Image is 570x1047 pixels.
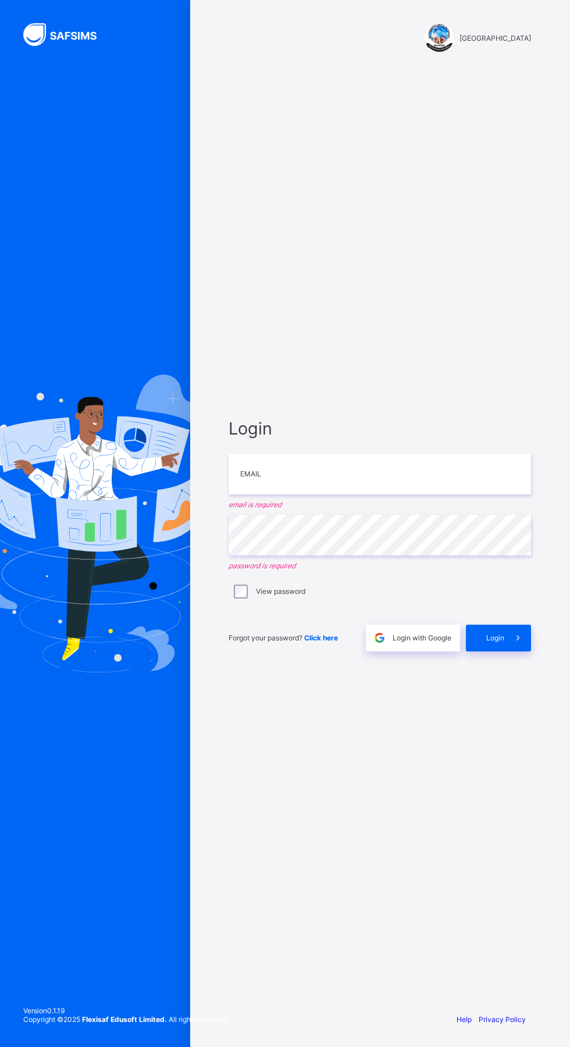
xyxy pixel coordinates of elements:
[304,633,338,642] a: Click here
[229,633,338,642] span: Forgot your password?
[229,418,531,439] span: Login
[229,561,531,570] em: password is required
[457,1015,472,1024] a: Help
[373,631,386,644] img: google.396cfc9801f0270233282035f929180a.svg
[23,23,111,46] img: SAFSIMS Logo
[393,633,451,642] span: Login with Google
[479,1015,526,1024] a: Privacy Policy
[229,500,531,509] em: email is required
[256,587,305,596] label: View password
[23,1015,229,1024] span: Copyright © 2025 All rights reserved.
[486,633,504,642] span: Login
[459,34,531,42] span: [GEOGRAPHIC_DATA]
[82,1015,167,1024] strong: Flexisaf Edusoft Limited.
[23,1006,229,1015] span: Version 0.1.19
